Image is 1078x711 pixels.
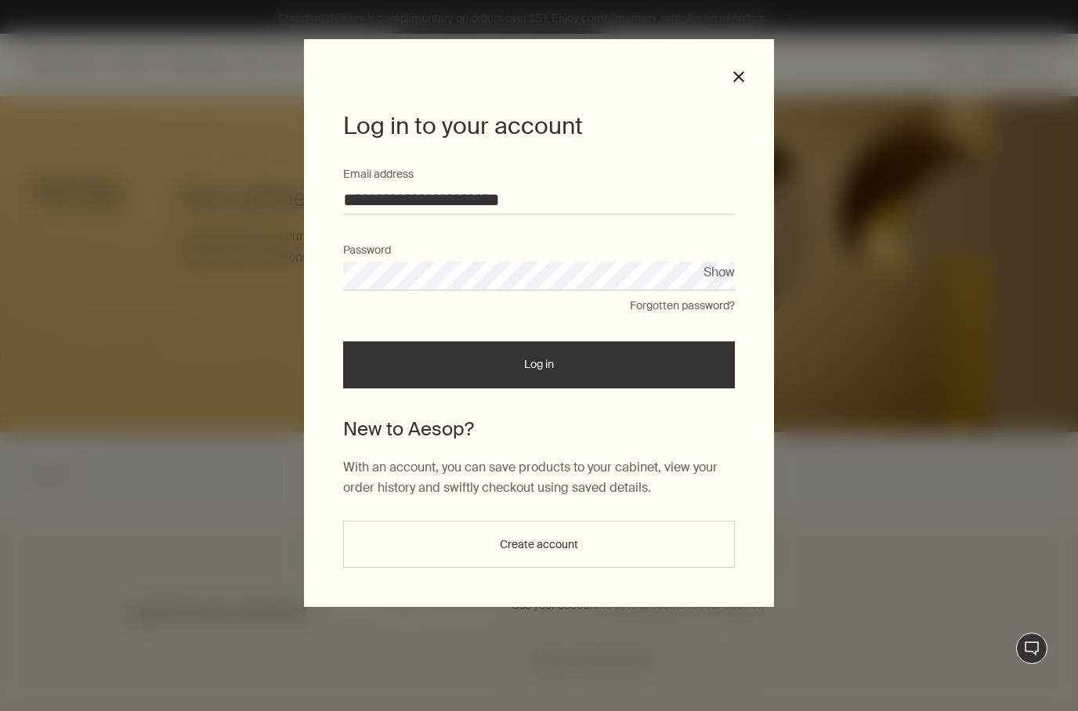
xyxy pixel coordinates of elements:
[343,416,735,442] h2: New to Aesop?
[732,70,746,84] button: Close
[343,457,735,497] p: With an account, you can save products to your cabinet, view your order history and swiftly check...
[343,110,735,143] h1: Log in to your account
[704,262,735,283] button: Show
[343,521,735,568] button: Create account
[630,298,735,314] button: Forgotten password?
[343,341,735,388] button: Log in
[1016,633,1047,664] button: Live Assistance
